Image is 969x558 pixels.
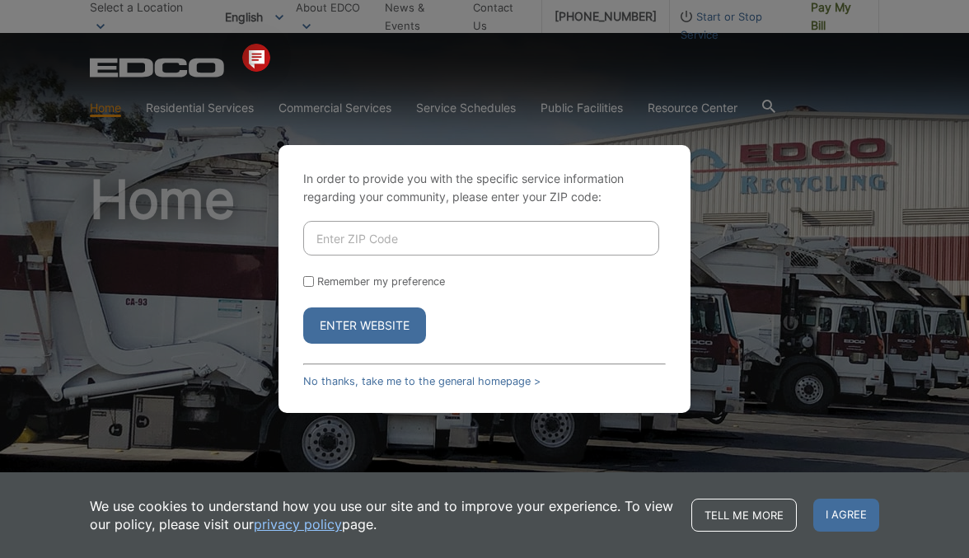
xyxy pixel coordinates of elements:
a: No thanks, take me to the general homepage > [303,375,541,387]
p: We use cookies to understand how you use our site and to improve your experience. To view our pol... [90,497,675,533]
p: In order to provide you with the specific service information regarding your community, please en... [303,170,666,206]
button: Enter Website [303,307,426,344]
label: Remember my preference [317,275,445,288]
input: Enter ZIP Code [303,221,659,256]
span: I agree [813,499,879,532]
a: Tell me more [691,499,797,532]
a: privacy policy [254,515,342,533]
